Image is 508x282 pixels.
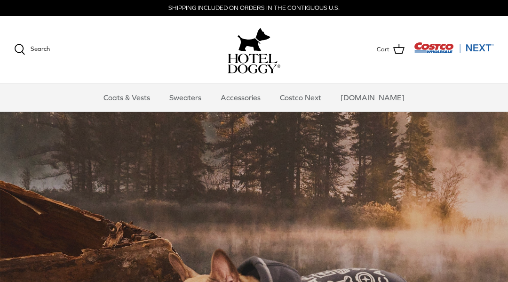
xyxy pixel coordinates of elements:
[332,83,413,112] a: [DOMAIN_NAME]
[377,45,389,55] span: Cart
[161,83,210,112] a: Sweaters
[228,25,280,73] a: hoteldoggy.com hoteldoggycom
[95,83,159,112] a: Coats & Vests
[238,25,270,54] img: hoteldoggy.com
[271,83,330,112] a: Costco Next
[14,44,50,55] a: Search
[414,42,494,54] img: Costco Next
[377,43,405,56] a: Cart
[212,83,269,112] a: Accessories
[414,48,494,55] a: Visit Costco Next
[31,45,50,52] span: Search
[228,54,280,73] img: hoteldoggycom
